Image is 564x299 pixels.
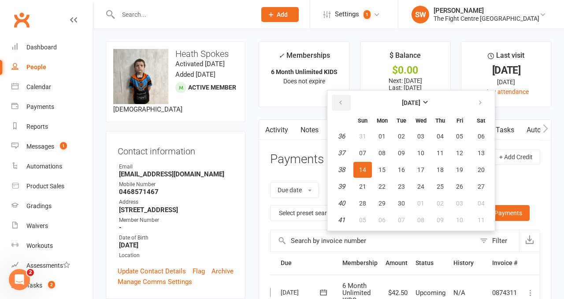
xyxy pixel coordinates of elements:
button: 01 [373,128,391,144]
span: 21 [359,183,366,190]
button: 08 [412,212,430,228]
div: $0.00 [368,66,442,75]
em: 39 [338,183,345,191]
button: 04 [470,195,492,211]
a: Family Payments [468,205,530,221]
a: Clubworx [11,9,33,31]
i: ✓ [278,52,284,60]
a: Payments [11,97,93,117]
button: 10 [412,145,430,161]
strong: [DATE] [402,99,420,106]
button: 06 [470,128,492,144]
div: The Fight Centre [GEOGRAPHIC_DATA] [434,15,539,22]
span: 12 [456,149,463,157]
span: 17 [417,166,424,173]
strong: [DATE] [119,241,234,249]
span: 02 [437,200,444,207]
strong: [STREET_ADDRESS] [119,206,234,214]
span: 18 [437,166,444,173]
strong: 0468571467 [119,188,234,196]
span: 11 [478,217,485,224]
small: Friday [456,117,463,124]
em: 40 [338,199,345,207]
div: People [26,64,46,71]
h3: Payments [270,153,324,166]
span: 2 [48,281,55,288]
a: Activity [259,120,294,140]
div: [PERSON_NAME] [434,7,539,15]
button: Filter [475,230,519,251]
span: 07 [398,217,405,224]
span: 08 [378,149,386,157]
th: Invoice # [488,252,521,274]
span: Add [277,11,288,18]
button: 02 [431,195,449,211]
div: Payments [26,103,54,110]
div: Automations [26,163,62,170]
span: 09 [437,217,444,224]
button: 28 [353,195,372,211]
button: 17 [412,162,430,178]
div: Last visit [488,50,524,66]
span: Active member [188,84,236,91]
button: + Add Credit [492,149,540,165]
div: [DATE] [469,77,543,87]
span: 24 [417,183,424,190]
a: view attendance [484,88,529,95]
span: 05 [456,133,463,140]
span: 2 [27,269,34,276]
strong: 6 Month Unlimited KIDS [271,68,338,75]
input: Search... [115,8,250,21]
a: Reports [11,117,93,137]
span: 01 [417,200,424,207]
div: Location [119,251,234,260]
em: 38 [338,166,345,174]
span: 05 [359,217,366,224]
span: 10 [456,217,463,224]
span: Does not expire [283,78,325,85]
div: Dashboard [26,44,57,51]
button: 24 [412,179,430,194]
button: 25 [431,179,449,194]
em: 37 [338,149,345,157]
span: Upcoming [416,289,445,297]
span: 16 [398,166,405,173]
a: Assessments [11,256,93,276]
a: Update Contact Details [118,266,186,277]
input: Search by invoice number [271,230,475,251]
a: Comms [325,120,361,140]
span: 14 [359,166,366,173]
div: Messages [26,143,54,150]
th: Due [277,252,338,274]
span: 1 [364,10,371,19]
button: 31 [353,128,372,144]
button: Due date [270,182,319,198]
div: Assessments [26,262,70,269]
button: 07 [392,212,411,228]
button: 27 [470,179,492,194]
button: 13 [470,145,492,161]
span: 07 [359,149,366,157]
button: 07 [353,145,372,161]
time: Added [DATE] [175,71,215,78]
button: 02 [392,128,411,144]
button: 18 [431,162,449,178]
em: 41 [338,216,345,224]
button: 16 [392,162,411,178]
a: Gradings [11,196,93,216]
a: Messages 1 [11,137,93,157]
a: Automations [11,157,93,176]
small: Tuesday [397,117,406,124]
span: 22 [378,183,386,190]
a: People [11,57,93,77]
button: 12 [450,145,469,161]
div: [DATE] [469,66,543,75]
a: Product Sales [11,176,93,196]
span: [DEMOGRAPHIC_DATA] [113,105,182,113]
a: Dashboard [11,37,93,57]
button: 09 [392,145,411,161]
h3: Heath Spokes [113,49,238,59]
span: 10 [417,149,424,157]
div: Product Sales [26,183,64,190]
span: 15 [378,166,386,173]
